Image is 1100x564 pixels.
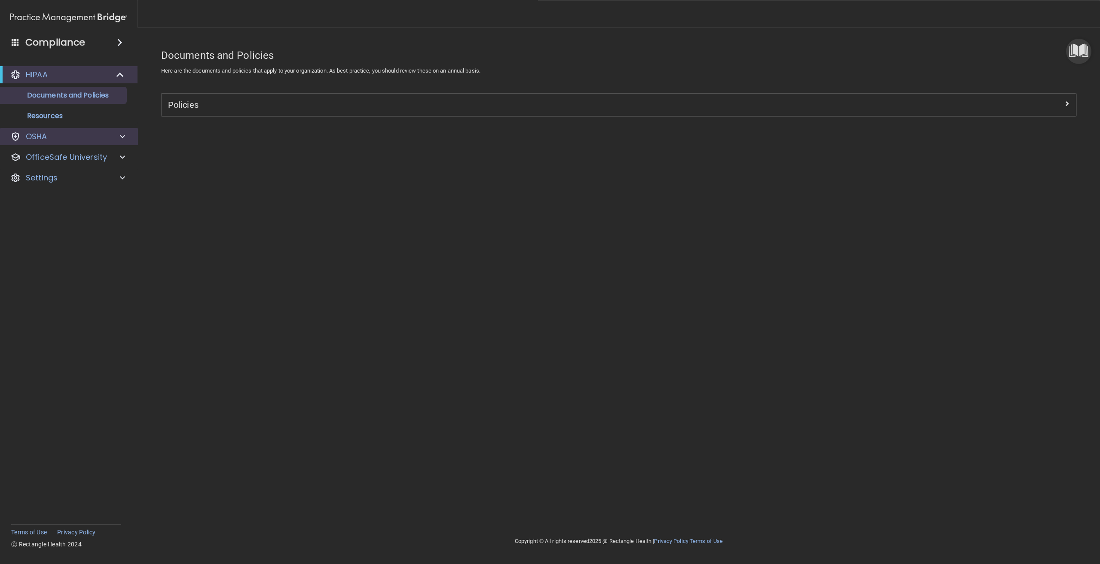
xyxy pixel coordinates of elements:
[654,538,688,544] a: Privacy Policy
[168,98,1069,112] a: Policies
[6,112,123,120] p: Resources
[690,538,723,544] a: Terms of Use
[6,91,123,100] p: Documents and Policies
[26,173,58,183] p: Settings
[11,540,82,549] span: Ⓒ Rectangle Health 2024
[26,152,107,162] p: OfficeSafe University
[1066,39,1091,64] button: Open Resource Center
[10,173,125,183] a: Settings
[10,131,125,142] a: OSHA
[462,527,776,555] div: Copyright © All rights reserved 2025 @ Rectangle Health | |
[10,9,127,26] img: PMB logo
[10,70,125,80] a: HIPAA
[161,50,1076,61] h4: Documents and Policies
[161,67,480,74] span: Here are the documents and policies that apply to your organization. As best practice, you should...
[168,100,841,110] h5: Policies
[10,152,125,162] a: OfficeSafe University
[11,528,47,537] a: Terms of Use
[57,528,96,537] a: Privacy Policy
[25,37,85,49] h4: Compliance
[26,70,48,80] p: HIPAA
[26,131,47,142] p: OSHA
